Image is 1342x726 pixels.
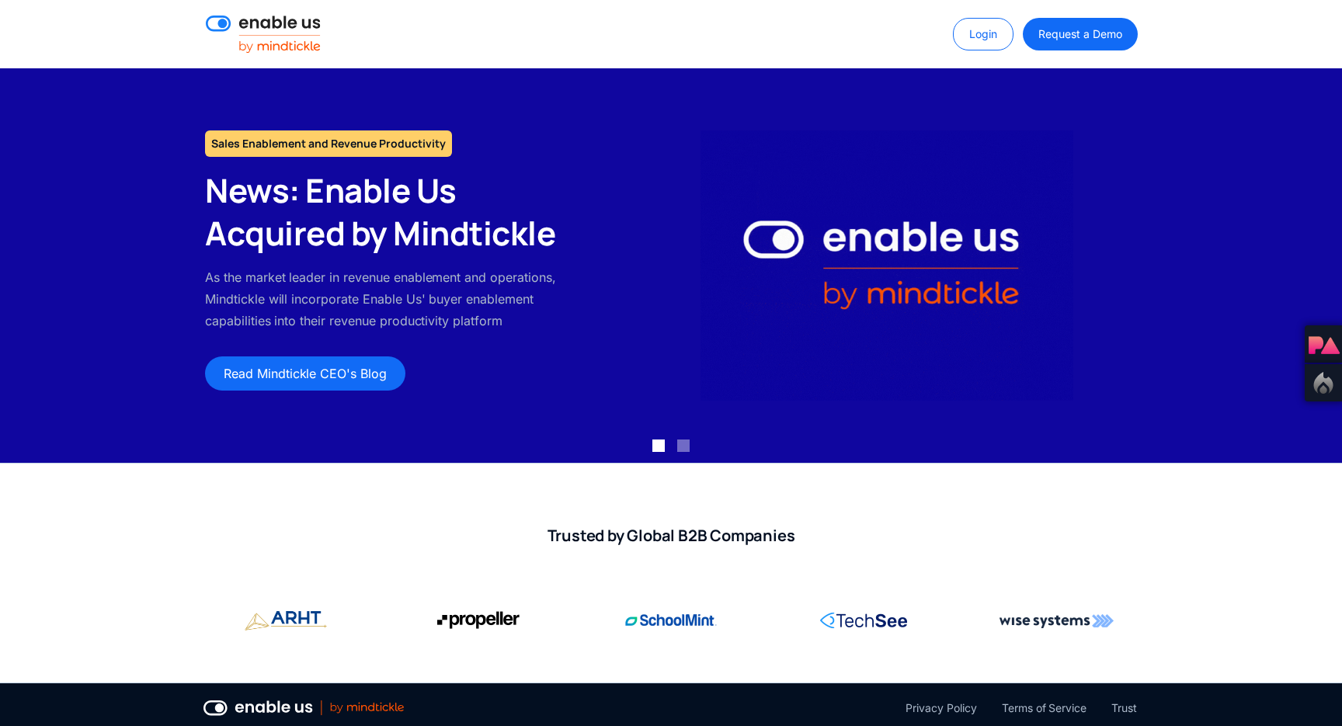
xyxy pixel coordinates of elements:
div: Show slide 1 of 2 [652,439,665,452]
p: As the market leader in revenue enablement and operations, Mindtickle will incorporate Enable Us'... [205,266,575,332]
a: Terms of Service [1002,699,1086,717]
a: Trust [1111,699,1137,717]
img: Wise Systems corporate logo [1000,605,1114,636]
a: Privacy Policy [906,699,976,717]
div: Show slide 2 of 2 [677,439,690,452]
img: Enable Us by Mindtickle [701,130,1073,401]
h2: Trusted by Global B2B Companies [205,526,1137,546]
img: RingCentral corporate logo [820,605,907,636]
div: next slide [1280,68,1342,463]
iframe: Qualified Messenger [1326,710,1342,726]
a: Request a Demo [1023,18,1137,50]
a: Login [953,18,1013,50]
h1: Sales Enablement and Revenue Productivity [205,130,452,157]
img: SchoolMint corporate logo [625,605,717,636]
img: Propeller Aero corporate logo [245,605,327,637]
h2: News: Enable Us Acquired by Mindtickle [205,169,575,254]
img: Propeller Aero corporate logo [437,605,520,636]
a: Read Mindtickle CEO's Blog [205,356,405,391]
